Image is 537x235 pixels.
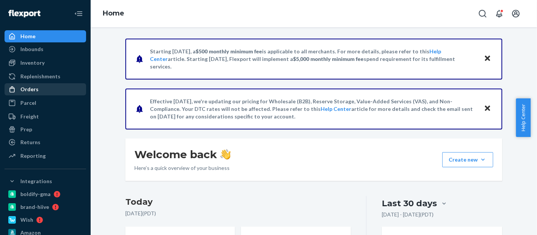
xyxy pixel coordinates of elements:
div: Inventory [20,59,45,67]
div: Returns [20,139,40,146]
a: Returns [5,136,86,148]
div: Freight [20,113,39,120]
span: $500 monthly minimum fee [196,48,262,54]
button: Open Search Box [475,6,490,21]
div: Prep [20,126,32,133]
div: Integrations [20,177,52,185]
h3: Today [125,196,351,208]
div: Inbounds [20,45,43,53]
a: Reporting [5,150,86,162]
a: Home [5,30,86,42]
img: hand-wave emoji [220,149,231,160]
p: Here’s a quick overview of your business [134,164,231,172]
a: Help Center [321,106,351,112]
p: Effective [DATE], we're updating our pricing for Wholesale (B2B), Reserve Storage, Value-Added Se... [150,98,477,120]
a: Inventory [5,57,86,69]
p: [DATE] ( PDT ) [125,210,351,217]
button: Close [483,103,492,114]
div: Parcel [20,99,36,107]
a: Orders [5,83,86,95]
div: brand-hiive [20,203,49,211]
div: Last 30 days [382,198,437,209]
button: Integrations [5,175,86,187]
div: Reporting [20,152,46,160]
button: Open account menu [508,6,523,21]
div: Orders [20,86,39,93]
a: Wish [5,214,86,226]
button: Close Navigation [71,6,86,21]
a: Freight [5,110,86,123]
a: Parcel [5,97,86,109]
a: boldify-gma [5,188,86,200]
button: Close [483,53,492,64]
h1: Welcome back [134,148,231,161]
span: $5,000 monthly minimum fee [293,56,364,62]
a: Home [103,9,124,17]
button: Create new [442,152,493,167]
button: Help Center [516,98,531,137]
div: Wish [20,216,33,224]
p: [DATE] - [DATE] ( PDT ) [382,211,434,218]
a: Inbounds [5,43,86,55]
div: boldify-gma [20,190,51,198]
div: Home [20,33,35,40]
button: Open notifications [492,6,507,21]
a: Replenishments [5,70,86,82]
a: brand-hiive [5,201,86,213]
div: Replenishments [20,73,60,80]
img: Flexport logo [8,10,40,17]
a: Prep [5,123,86,135]
ol: breadcrumbs [97,3,130,25]
p: Starting [DATE], a is applicable to all merchants. For more details, please refer to this article... [150,48,477,70]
